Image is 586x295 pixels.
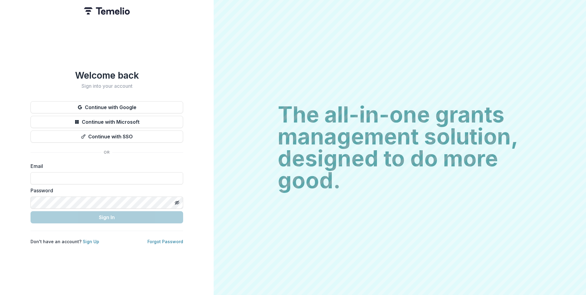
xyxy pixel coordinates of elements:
[147,239,183,244] a: Forgot Password
[83,239,99,244] a: Sign Up
[31,162,179,170] label: Email
[31,211,183,223] button: Sign In
[31,70,183,81] h1: Welcome back
[31,116,183,128] button: Continue with Microsoft
[84,7,130,15] img: Temelio
[31,101,183,113] button: Continue with Google
[31,83,183,89] h2: Sign into your account
[31,130,183,143] button: Continue with SSO
[31,187,179,194] label: Password
[31,238,99,245] p: Don't have an account?
[172,198,182,208] button: Toggle password visibility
